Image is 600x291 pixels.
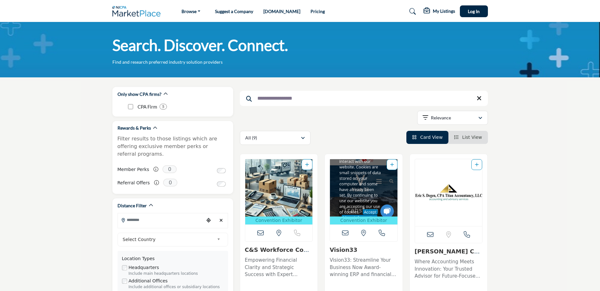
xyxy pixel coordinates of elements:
[118,135,228,158] p: Filter results to those listings which are offering exclusive member perks or referral programs.
[433,8,455,14] h5: My Listings
[462,135,482,140] span: List View
[118,125,151,131] h2: Rewards & Perks
[454,135,482,140] a: View List
[215,9,253,14] a: Suggest a Company
[403,6,420,17] a: Search
[330,159,397,224] a: Open Listing in new tab
[129,278,168,284] label: Additional Offices
[217,181,226,187] input: Switch to Referral Offers
[217,214,226,227] div: Clear search location
[420,135,442,140] span: Card View
[460,5,488,17] button: Log In
[240,131,311,145] button: All (9)
[163,179,177,187] span: 0
[217,168,226,173] input: Switch to Member Perks
[415,248,480,262] a: [PERSON_NAME] CPA, T...
[468,9,480,14] span: Log In
[160,104,167,110] div: 5 Results For CPA Firm
[331,217,396,224] p: Convention Exhibitor
[390,162,394,167] a: Add To List
[415,159,482,226] a: Open Listing in new tab
[417,111,488,125] button: Relevance
[330,257,398,278] p: Vision33: Streamline Your Business Now Award-winning ERP and financial technology consultancy Vis...
[305,162,309,167] a: Add To List
[245,159,313,216] img: C&S Workforce Consulting Group
[177,7,205,16] a: Browse
[245,135,257,141] p: All (9)
[330,255,398,278] a: Vision33: Streamline Your Business Now Award-winning ERP and financial technology consultancy Vis...
[112,6,164,17] img: Site Logo
[123,236,214,243] span: Select Country
[415,257,483,280] a: Where Accounting Meets Innovation: Your Trusted Advisor for Future-Focused Financial Success This...
[246,217,311,224] p: Convention Exhibitor
[129,284,224,290] div: Include additional offices or subsidiary locations
[412,135,443,140] a: View Card
[118,214,204,226] input: Search Location
[330,246,357,253] a: Vision33
[245,257,313,278] p: Empowering Financial Clarity and Strategic Success with Expert Accounting Solutions Specializing ...
[245,246,313,253] h3: C&S Workforce Consulting Group
[475,162,479,167] a: Add To List
[431,115,451,121] p: Relevance
[406,131,448,144] li: Card View
[138,103,157,110] p: CPA Firm: CPA Firm
[245,246,311,260] a: C&S Workforce Consul...
[263,9,300,14] a: [DOMAIN_NAME]
[311,9,325,14] a: Pricing
[240,91,488,106] input: Search Keyword
[118,202,147,209] h2: Distance Filter
[128,104,133,109] input: CPA Firm checkbox
[245,159,313,224] a: Open Listing in new tab
[112,35,288,55] h1: Search. Discover. Connect.
[118,177,150,188] label: Referral Offers
[118,91,161,97] h2: Only show CPA firms?
[415,159,482,226] img: Eric S. Degen CPA, Titan Accountancy, LLC
[330,246,398,253] h3: Vision33
[118,164,149,175] label: Member Perks
[424,8,455,15] div: My Listings
[122,255,224,262] div: Location Types
[448,131,488,144] li: List View
[112,59,223,65] p: Find and research preferred industry solution providers
[415,248,483,255] h3: Eric S. Degen CPA, Titan Accountancy, LLC
[129,264,159,271] label: Headquarters
[129,271,224,277] div: Include main headquarters locations
[415,258,483,280] p: Where Accounting Meets Innovation: Your Trusted Advisor for Future-Focused Financial Success This...
[245,255,313,278] a: Empowering Financial Clarity and Strategic Success with Expert Accounting Solutions Specializing ...
[330,159,397,216] img: Vision33
[162,104,164,109] b: 5
[162,165,177,173] span: 0
[204,214,213,227] div: Choose your current location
